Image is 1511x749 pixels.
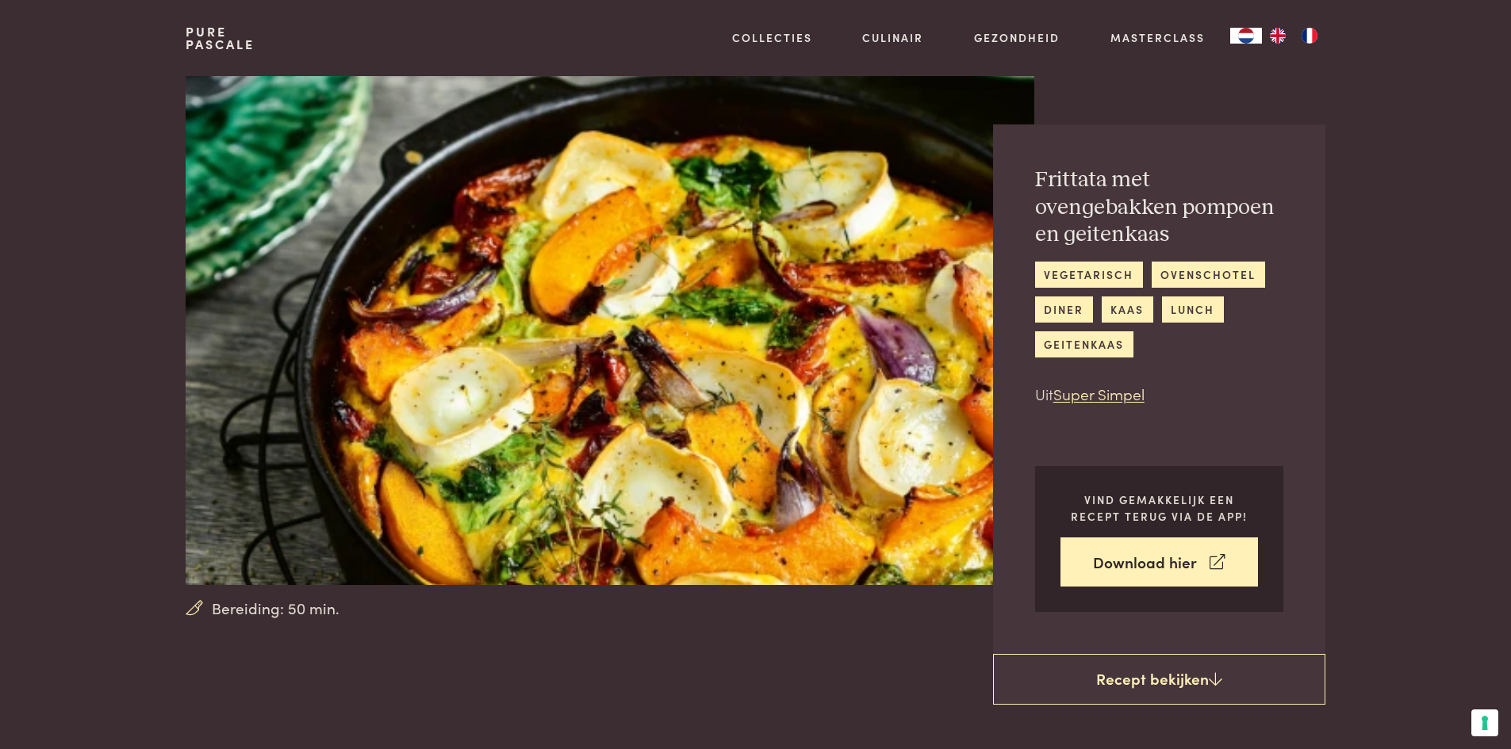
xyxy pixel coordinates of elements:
a: diner [1035,296,1093,323]
a: lunch [1162,296,1224,323]
a: NL [1230,28,1262,44]
div: Language [1230,28,1262,44]
a: Masterclass [1110,29,1205,46]
a: PurePascale [186,25,255,51]
p: Uit [1035,383,1283,406]
aside: Language selected: Nederlands [1230,28,1325,44]
span: Bereiding: 50 min. [212,597,339,620]
ul: Language list [1262,28,1325,44]
a: EN [1262,28,1294,44]
a: Super Simpel [1053,383,1145,404]
a: Collecties [732,29,812,46]
a: ovenschotel [1152,262,1265,288]
a: Recept bekijken [993,654,1325,705]
button: Uw voorkeuren voor toestemming voor trackingtechnologieën [1471,709,1498,736]
h2: Frittata met ovengebakken pompoen en geitenkaas [1035,166,1283,249]
a: Gezondheid [974,29,1060,46]
img: Frittata met ovengebakken pompoen en geitenkaas [186,76,1034,585]
a: Culinair [862,29,923,46]
a: FR [1294,28,1325,44]
a: geitenkaas [1035,331,1133,357]
a: vegetarisch [1035,262,1143,288]
a: kaas [1102,296,1153,323]
a: Download hier [1060,537,1258,587]
p: Vind gemakkelijk een recept terug via de app! [1060,491,1258,524]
